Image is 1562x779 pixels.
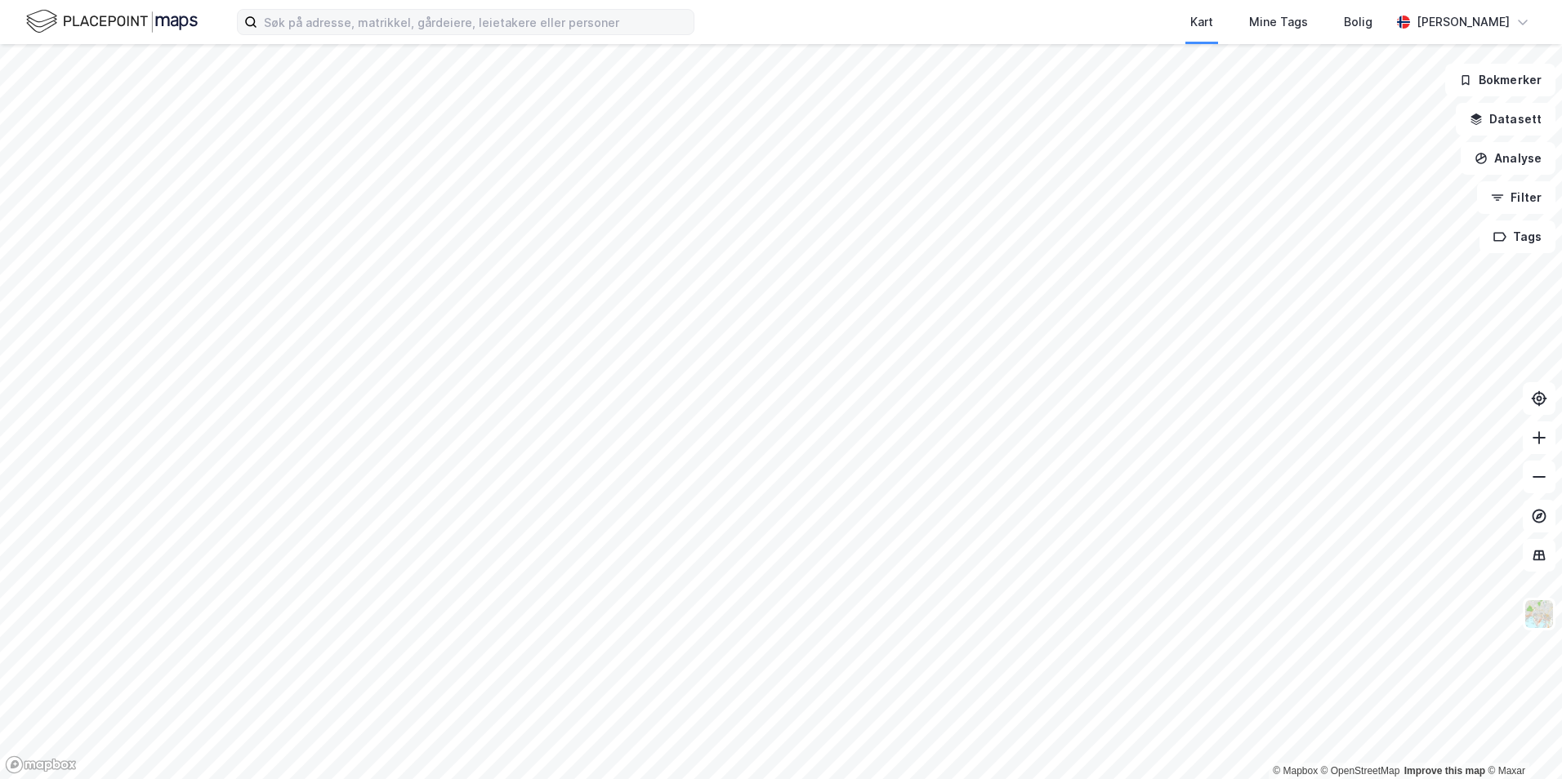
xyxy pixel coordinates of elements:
[1249,12,1308,32] div: Mine Tags
[1417,12,1510,32] div: [PERSON_NAME]
[1273,765,1318,777] a: Mapbox
[1480,701,1562,779] div: Kontrollprogram for chat
[1479,220,1555,253] button: Tags
[1445,64,1555,96] button: Bokmerker
[1477,181,1555,214] button: Filter
[1480,701,1562,779] iframe: Chat Widget
[1190,12,1213,32] div: Kart
[1456,103,1555,136] button: Datasett
[257,10,694,34] input: Søk på adresse, matrikkel, gårdeiere, leietakere eller personer
[1321,765,1400,777] a: OpenStreetMap
[1524,599,1555,630] img: Z
[5,755,77,774] a: Mapbox homepage
[1461,142,1555,175] button: Analyse
[1404,765,1485,777] a: Improve this map
[26,7,198,36] img: logo.f888ab2527a4732fd821a326f86c7f29.svg
[1344,12,1372,32] div: Bolig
